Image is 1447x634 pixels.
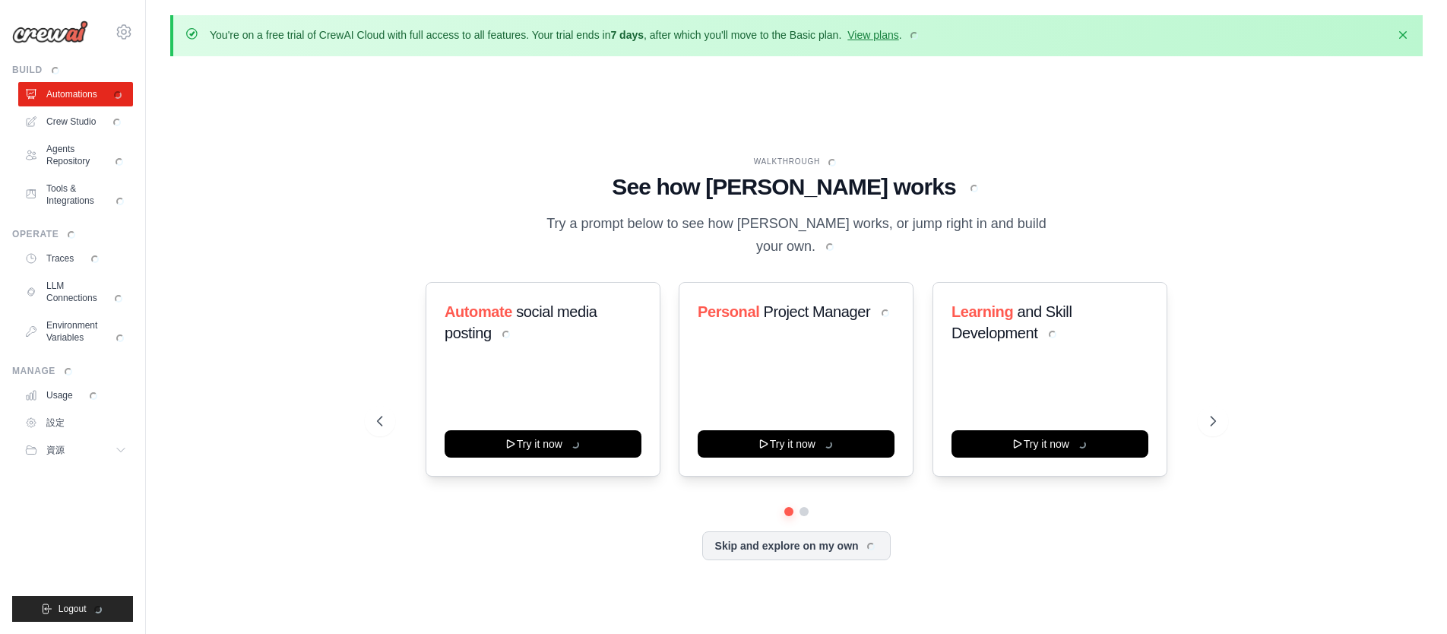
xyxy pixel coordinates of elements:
[12,365,133,377] div: Manage
[12,596,133,622] button: Logout
[18,313,133,350] a: Environment Variables
[12,228,133,240] div: Operate
[18,109,133,134] a: Crew Studio
[18,137,133,173] a: Agents Repository
[951,303,1072,341] span: and Skill Development
[46,417,65,428] font: 設定
[210,27,921,43] p: You're on a free trial of CrewAI Cloud with full access to all features. Your trial ends in , aft...
[702,531,891,560] button: Skip and explore on my own
[12,21,88,43] img: Logo
[46,445,65,455] font: 資源
[18,246,133,271] a: Traces
[951,303,1013,320] span: Learning
[59,603,105,615] span: Logout
[377,173,1216,201] h1: See how [PERSON_NAME] works
[18,383,133,407] a: Usage
[847,29,898,41] a: View plans
[18,274,133,310] a: LLM Connections
[18,82,133,106] a: Automations
[951,430,1148,458] button: Try it now
[698,430,894,458] button: Try it now
[377,156,1216,167] div: WALKTHROUGH
[541,213,1052,258] p: Try a prompt below to see how [PERSON_NAME] works, or jump right in and build your own.
[610,29,644,41] strong: 7 days
[764,303,871,320] span: Project Manager
[12,64,133,76] div: Build
[445,303,597,341] span: social media posting
[445,303,512,320] span: Automate
[18,411,133,435] a: 設定
[445,430,641,458] button: Try it now
[698,303,759,320] span: Personal
[18,176,133,213] a: Tools & Integrations
[18,438,133,462] button: 資源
